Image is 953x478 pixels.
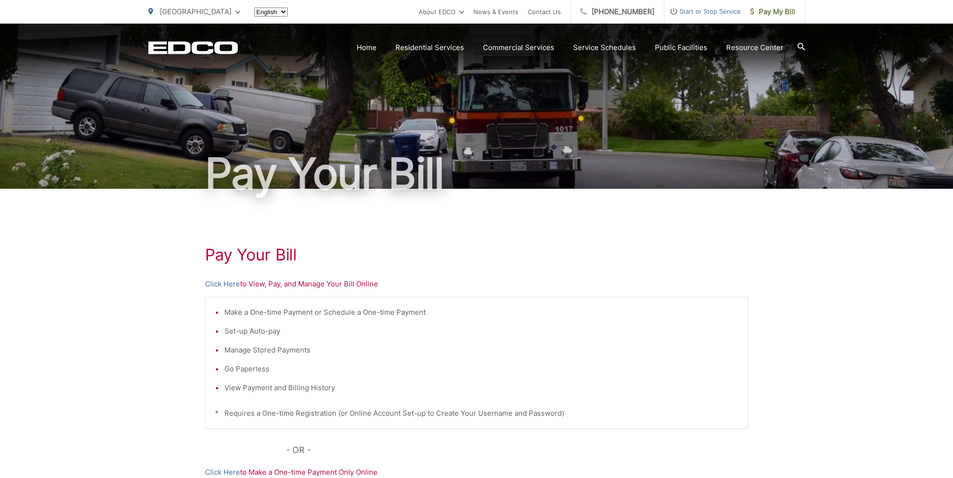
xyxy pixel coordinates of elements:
a: Click Here [205,467,240,478]
li: Manage Stored Payments [224,344,738,356]
p: * Requires a One-time Registration (or Online Account Set-up to Create Your Username and Password) [215,408,738,419]
h1: Pay Your Bill [148,150,805,197]
li: View Payment and Billing History [224,382,738,394]
select: Select a language [254,8,288,17]
a: Click Here [205,278,240,290]
p: to Make a One-time Payment Only Online [205,467,748,478]
a: Resource Center [726,42,783,53]
span: [GEOGRAPHIC_DATA] [160,7,232,16]
li: Go Paperless [224,363,738,375]
a: Commercial Services [483,42,554,53]
p: to View, Pay, and Manage Your Bill Online [205,278,748,290]
h1: Pay Your Bill [205,245,748,264]
li: Set-up Auto-pay [224,326,738,337]
a: About EDCO [419,6,464,17]
a: Home [357,42,377,53]
a: EDCD logo. Return to the homepage. [148,41,238,54]
a: News & Events [473,6,518,17]
a: Contact Us [528,6,561,17]
span: Pay My Bill [750,6,795,17]
a: Public Facilities [655,42,707,53]
p: - OR - [286,443,748,457]
a: Service Schedules [573,42,636,53]
li: Make a One-time Payment or Schedule a One-time Payment [224,307,738,318]
a: Residential Services [395,42,464,53]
